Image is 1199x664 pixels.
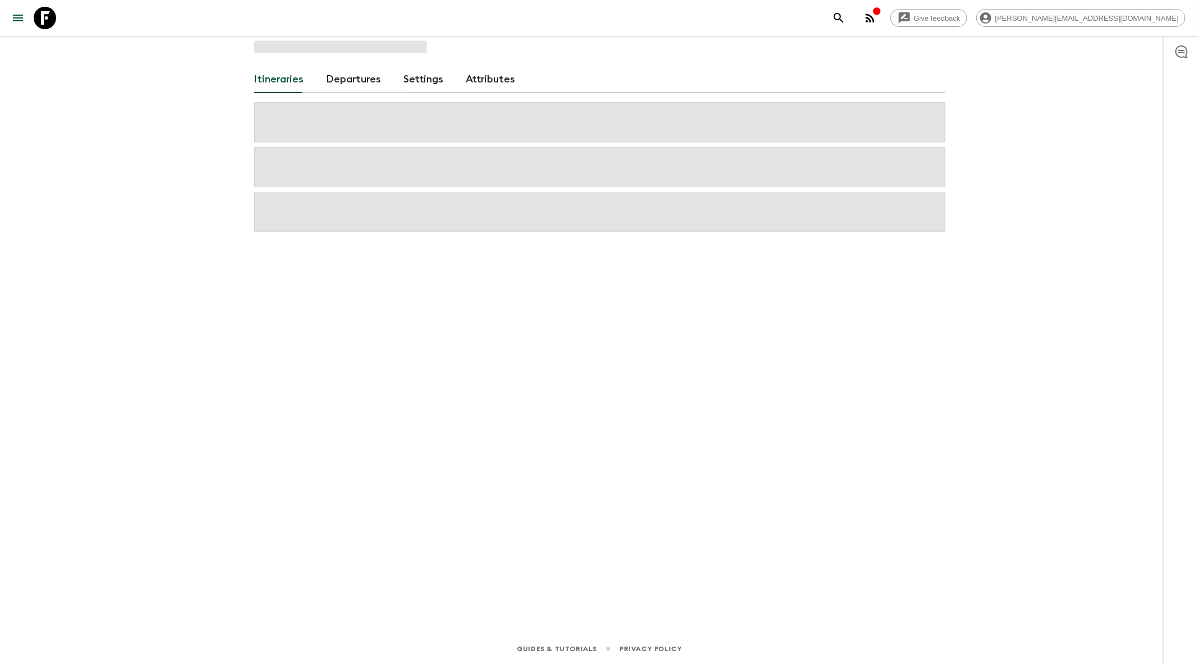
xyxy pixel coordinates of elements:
button: search adventures [828,7,850,29]
span: [PERSON_NAME][EMAIL_ADDRESS][DOMAIN_NAME] [989,14,1185,22]
a: Attributes [466,66,516,93]
span: Give feedback [908,14,967,22]
a: Departures [327,66,382,93]
a: Settings [404,66,444,93]
a: Give feedback [890,9,967,27]
button: menu [7,7,29,29]
div: [PERSON_NAME][EMAIL_ADDRESS][DOMAIN_NAME] [976,9,1186,27]
a: Itineraries [254,66,304,93]
a: Privacy Policy [619,643,682,655]
a: Guides & Tutorials [517,643,597,655]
